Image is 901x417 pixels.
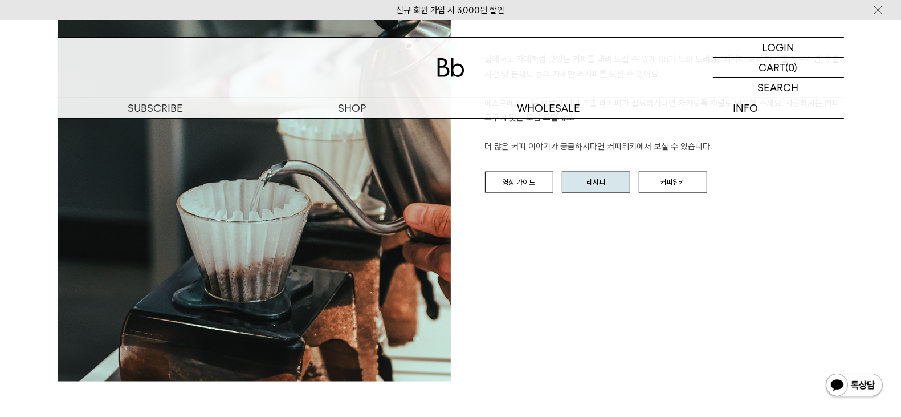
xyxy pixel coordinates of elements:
p: SEARCH [758,78,799,98]
p: (0) [786,58,798,77]
a: 커피위키 [639,172,707,193]
a: SUBSCRIBE [58,98,254,118]
img: 로고 [437,58,464,77]
a: 영상 가이드 [485,172,553,193]
img: 카카오톡 채널 1:1 채팅 버튼 [825,373,884,400]
a: 신규 회원 가입 시 3,000원 할인 [397,5,505,15]
a: SHOP [254,98,451,118]
p: LOGIN [762,38,794,57]
a: 레시피 [562,172,630,193]
p: CART [759,58,786,77]
a: LOGIN [713,38,844,58]
p: WHOLESALE [451,98,647,118]
p: INFO [647,98,844,118]
a: CART (0) [713,58,844,78]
